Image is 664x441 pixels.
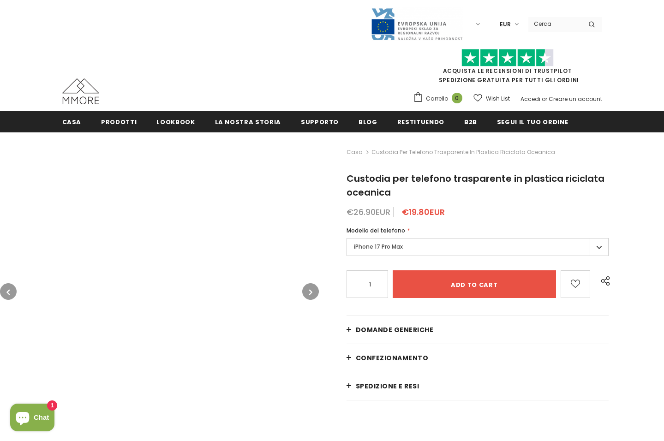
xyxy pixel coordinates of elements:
span: Restituendo [397,118,444,126]
a: Lookbook [156,111,195,132]
a: Wish List [473,90,510,107]
a: Carrello 0 [413,92,467,106]
input: Search Site [528,17,581,30]
span: Carrello [426,94,448,103]
a: Spedizione e resi [347,372,609,400]
span: Custodia per telefono trasparente in plastica riciclata oceanica [347,172,604,199]
span: Modello del telefono [347,226,405,234]
a: Javni Razpis [371,20,463,28]
span: Wish List [486,94,510,103]
a: Acquista le recensioni di TrustPilot [443,67,572,75]
span: supporto [301,118,339,126]
img: Casi MMORE [62,78,99,104]
a: La nostra storia [215,111,281,132]
span: €19.80EUR [402,206,445,218]
a: supporto [301,111,339,132]
span: B2B [464,118,477,126]
span: or [542,95,547,103]
img: Javni Razpis [371,7,463,41]
span: EUR [500,20,511,29]
span: €26.90EUR [347,206,390,218]
span: La nostra storia [215,118,281,126]
input: Add to cart [393,270,556,298]
a: Prodotti [101,111,137,132]
span: Segui il tuo ordine [497,118,568,126]
label: iPhone 17 Pro Max [347,238,609,256]
img: Fidati di Pilot Stars [461,49,554,67]
span: Prodotti [101,118,137,126]
a: Accedi [520,95,540,103]
span: 0 [452,93,462,103]
span: Blog [359,118,377,126]
inbox-online-store-chat: Shopify online store chat [7,404,57,434]
a: CONFEZIONAMENTO [347,344,609,372]
span: Lookbook [156,118,195,126]
a: Casa [347,147,363,158]
a: Blog [359,111,377,132]
span: CONFEZIONAMENTO [356,353,429,363]
span: Domande generiche [356,325,434,334]
a: B2B [464,111,477,132]
span: Custodia per telefono trasparente in plastica riciclata oceanica [371,147,555,158]
a: Creare un account [549,95,602,103]
a: Restituendo [397,111,444,132]
a: Casa [62,111,82,132]
span: Spedizione e resi [356,381,419,391]
span: SPEDIZIONE GRATUITA PER TUTTI GLI ORDINI [413,53,602,84]
span: Casa [62,118,82,126]
a: Domande generiche [347,316,609,344]
a: Segui il tuo ordine [497,111,568,132]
